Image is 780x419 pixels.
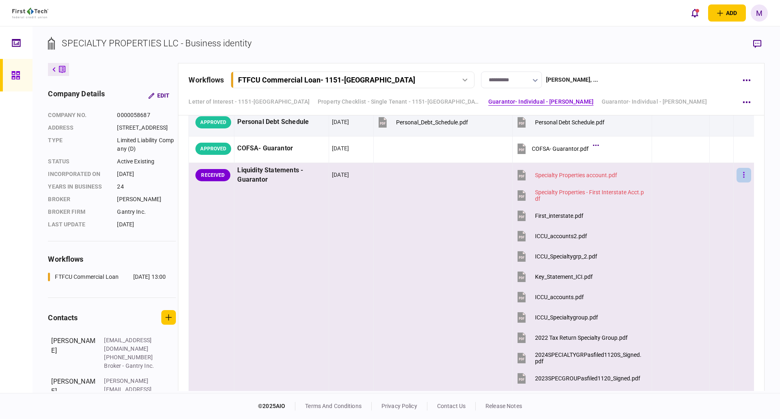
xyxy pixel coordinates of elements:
button: ICCU_accounts2.pdf [516,227,587,245]
div: ICCU_Specialtygroup.pdf [535,314,598,321]
div: [DATE] [332,171,349,179]
div: [PHONE_NUMBER] [104,353,157,362]
div: APPROVED [195,116,231,128]
div: last update [48,220,109,229]
div: RECEIVED [195,169,230,181]
div: COFSA- Guarantor [237,139,326,158]
div: [STREET_ADDRESS] [117,124,176,132]
div: incorporated on [48,170,109,178]
div: 0000058687 [117,111,176,119]
button: 2022 Tax Return Specialty Group.pdf [516,328,628,347]
button: Edit [142,88,176,103]
div: Broker - Gantry Inc. [104,362,157,370]
button: ICCU_accounts.pdf [516,288,584,306]
button: open adding identity options [708,4,746,22]
div: [PERSON_NAME] , ... [546,76,598,84]
a: Letter of Interest - 1151-[GEOGRAPHIC_DATA] [188,98,310,106]
div: APPROVED [195,143,231,155]
div: workflows [48,254,176,265]
div: 2023SPECGROUPasfiled1120_Signed.pdf [535,375,640,382]
button: Key_Statement_ICI.pdf [516,267,593,286]
div: years in business [48,182,109,191]
button: Specialty Properties account.pdf [516,166,617,184]
div: FTFCU Commercial Loan [55,273,119,281]
div: broker firm [48,208,109,216]
button: ICCU_Specialtygrp_2.pdf [516,247,597,265]
div: Specialty Properties - First Interstate Acct.pdf [535,189,644,202]
div: Liquidity Statements - Guarantor [237,166,326,185]
div: [PERSON_NAME] [117,195,176,204]
button: ICCU_Specialtygroup.pdf [516,308,598,326]
button: 2024SPECIALTYGRPasfiled1120S_Signed.pdf [516,349,644,367]
button: COFSA- Guarantor.pdf [516,139,597,158]
div: [DATE] [117,170,176,178]
div: Limited Liability Company (D) [117,136,176,153]
div: [PERSON_NAME][EMAIL_ADDRESS][DOMAIN_NAME] [104,377,157,402]
button: Specialty Properties - First Interstate Acct.pdf [516,186,644,204]
div: contacts [48,312,78,323]
div: Key_Statement_ICI.pdf [535,274,593,280]
div: First_interstate.pdf [535,213,583,219]
div: COFSA- Guarantor.pdf [532,145,589,152]
a: FTFCU Commercial Loan[DATE] 13:00 [48,273,166,281]
div: Personal_Debt_Schedule.pdf [396,119,468,126]
div: Gantry Inc. [117,208,176,216]
div: Personal Debt Schedule [237,113,326,131]
div: 2024SPECIALTYGRPasfiled1120S_Signed.pdf [535,352,644,365]
div: ICCU_accounts.pdf [535,294,584,300]
div: [DATE] [117,220,176,229]
a: contact us [437,403,466,409]
div: ICCU_Specialtygrp_2.pdf [535,253,597,260]
a: Property Checklist - Single Tenant - 1151-[GEOGRAPHIC_DATA], [GEOGRAPHIC_DATA], [GEOGRAPHIC_DATA] [318,98,480,106]
div: Specialty Properties account.pdf [535,172,617,178]
div: 24 [117,182,176,191]
div: [PERSON_NAME] [51,336,96,370]
div: Broker [48,195,109,204]
div: SPECIALTY PROPERTIES LLC - Business identity [62,37,251,50]
div: [DATE] [332,144,349,152]
div: FTFCU Commercial Loan - 1151-[GEOGRAPHIC_DATA] [238,76,415,84]
div: address [48,124,109,132]
a: Guarantor- Individual - [PERSON_NAME] [488,98,594,106]
div: [EMAIL_ADDRESS][DOMAIN_NAME] [104,336,157,353]
a: privacy policy [381,403,417,409]
div: company details [48,88,105,103]
button: FTFCU Commercial Loan- 1151-[GEOGRAPHIC_DATA] [231,72,474,88]
button: 2023SPECGROUPasfiled1120_Signed.pdf [516,369,640,387]
div: Active Existing [117,157,176,166]
button: First_interstate.pdf [516,206,583,225]
div: company no. [48,111,109,119]
button: Personal_Debt_Schedule.pdf [377,113,468,131]
a: Guarantor- Individual - [PERSON_NAME] [602,98,707,106]
button: open notifications list [686,4,703,22]
div: © 2025 AIO [258,402,295,410]
button: M [751,4,768,22]
div: Personal Debt Schedule.pdf [535,119,604,126]
a: terms and conditions [305,403,362,409]
img: client company logo [12,8,48,18]
div: ICCU_accounts2.pdf [535,233,587,239]
div: [DATE] 13:00 [133,273,166,281]
div: status [48,157,109,166]
div: [DATE] [332,118,349,126]
div: workflows [188,74,224,85]
button: Personal Debt Schedule.pdf [516,113,604,131]
div: Type [48,136,109,153]
div: 2022 Tax Return Specialty Group.pdf [535,334,628,341]
a: release notes [485,403,522,409]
